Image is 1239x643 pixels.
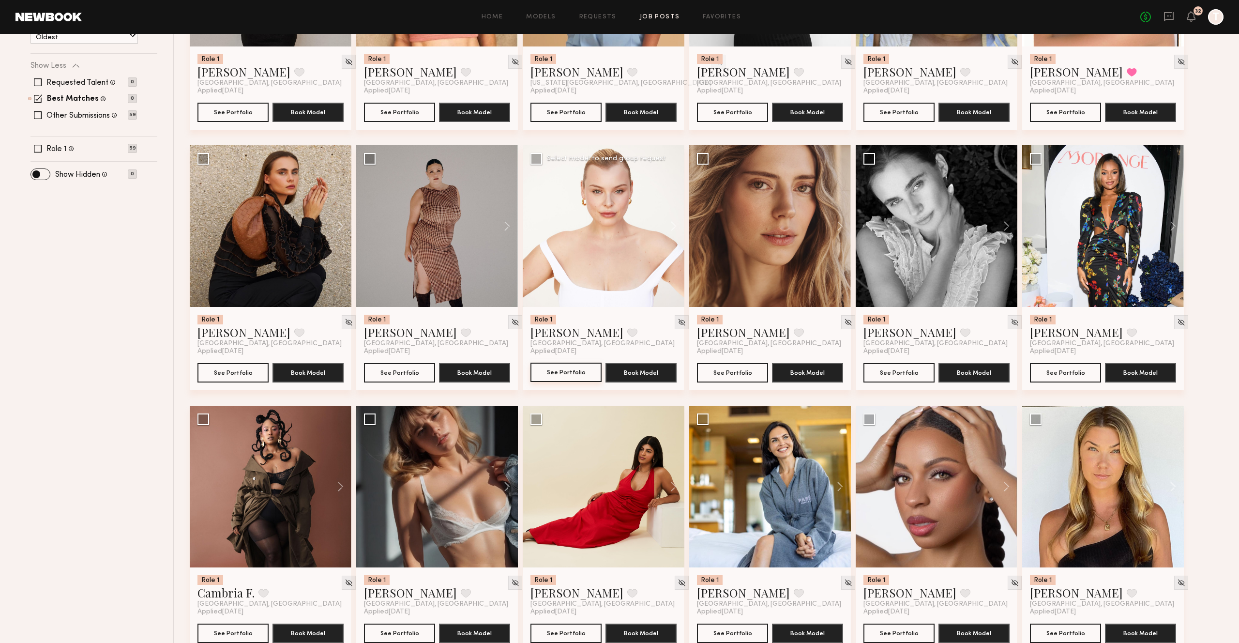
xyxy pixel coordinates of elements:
img: Unhide Model [1011,58,1019,66]
span: [GEOGRAPHIC_DATA], [GEOGRAPHIC_DATA] [197,600,342,608]
div: Role 1 [863,54,889,64]
label: Requested Talent [46,79,108,87]
a: [PERSON_NAME] [364,585,457,600]
a: [PERSON_NAME] [1030,64,1123,79]
button: See Portfolio [197,624,269,643]
button: See Portfolio [1030,624,1101,643]
button: Book Model [605,363,677,383]
button: See Portfolio [364,103,435,122]
div: Applied [DATE] [863,348,1010,355]
img: Unhide Model [1177,579,1185,587]
button: Book Model [605,103,677,122]
img: Unhide Model [511,58,519,66]
button: See Portfolio [1030,363,1101,383]
a: [PERSON_NAME] [530,64,623,79]
div: Role 1 [364,315,390,324]
div: Select model to send group request [547,155,666,162]
a: See Portfolio [863,363,935,383]
a: [PERSON_NAME] [863,585,956,600]
a: Book Model [772,368,843,376]
span: [GEOGRAPHIC_DATA], [GEOGRAPHIC_DATA] [197,79,342,87]
div: Applied [DATE] [530,608,677,616]
img: Unhide Model [511,579,519,587]
button: Book Model [439,103,510,122]
a: Home [482,14,503,20]
button: See Portfolio [197,363,269,383]
button: Book Model [938,103,1010,122]
a: See Portfolio [697,363,768,383]
div: Applied [DATE] [364,348,510,355]
a: Book Model [605,107,677,116]
a: Book Model [938,107,1010,116]
a: See Portfolio [863,103,935,122]
a: [PERSON_NAME] [1030,585,1123,600]
button: See Portfolio [530,363,602,382]
a: Requests [579,14,617,20]
button: See Portfolio [1030,103,1101,122]
a: Book Model [605,628,677,637]
button: Book Model [605,624,677,643]
label: Other Submissions [46,112,110,120]
a: [PERSON_NAME] [530,585,623,600]
div: Applied [DATE] [1030,348,1176,355]
div: Applied [DATE] [1030,608,1176,616]
div: Role 1 [697,315,723,324]
div: Role 1 [530,54,556,64]
img: Unhide Model [345,58,353,66]
div: Applied [DATE] [530,348,677,355]
span: [GEOGRAPHIC_DATA], [GEOGRAPHIC_DATA] [1030,600,1174,608]
img: Unhide Model [844,58,852,66]
div: Applied [DATE] [697,348,843,355]
button: See Portfolio [697,624,768,643]
div: Role 1 [364,575,390,585]
div: Applied [DATE] [697,608,843,616]
div: Role 1 [530,315,556,324]
a: See Portfolio [530,624,602,643]
span: [GEOGRAPHIC_DATA], [GEOGRAPHIC_DATA] [530,600,675,608]
button: Book Model [772,624,843,643]
label: Best Matches [47,95,99,103]
button: Book Model [938,624,1010,643]
a: Book Model [938,628,1010,637]
img: Unhide Model [345,318,353,326]
div: Role 1 [364,54,390,64]
button: Book Model [1105,103,1176,122]
img: Unhide Model [678,579,686,587]
div: Applied [DATE] [863,87,1010,95]
a: Book Model [439,107,510,116]
div: Applied [DATE] [530,87,677,95]
a: [PERSON_NAME] [530,324,623,340]
div: Applied [DATE] [364,608,510,616]
button: Book Model [272,624,344,643]
button: Book Model [938,363,1010,383]
span: [GEOGRAPHIC_DATA], [GEOGRAPHIC_DATA] [697,340,841,348]
p: 0 [128,77,137,87]
button: See Portfolio [697,103,768,122]
div: Applied [DATE] [197,87,344,95]
a: Job Posts [640,14,680,20]
a: Book Model [272,628,344,637]
a: [PERSON_NAME] [197,64,290,79]
a: Book Model [272,107,344,116]
span: [GEOGRAPHIC_DATA], [GEOGRAPHIC_DATA] [1030,79,1174,87]
div: Applied [DATE] [364,87,510,95]
button: See Portfolio [364,363,435,383]
span: [GEOGRAPHIC_DATA], [GEOGRAPHIC_DATA] [197,340,342,348]
p: 59 [128,144,137,153]
a: See Portfolio [364,624,435,643]
a: [PERSON_NAME] [197,324,290,340]
a: Book Model [772,107,843,116]
div: Role 1 [1030,54,1056,64]
span: [GEOGRAPHIC_DATA], [GEOGRAPHIC_DATA] [697,600,841,608]
button: Book Model [772,363,843,383]
img: Unhide Model [345,579,353,587]
span: [GEOGRAPHIC_DATA], [GEOGRAPHIC_DATA] [1030,340,1174,348]
span: [GEOGRAPHIC_DATA], [GEOGRAPHIC_DATA] [364,340,508,348]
